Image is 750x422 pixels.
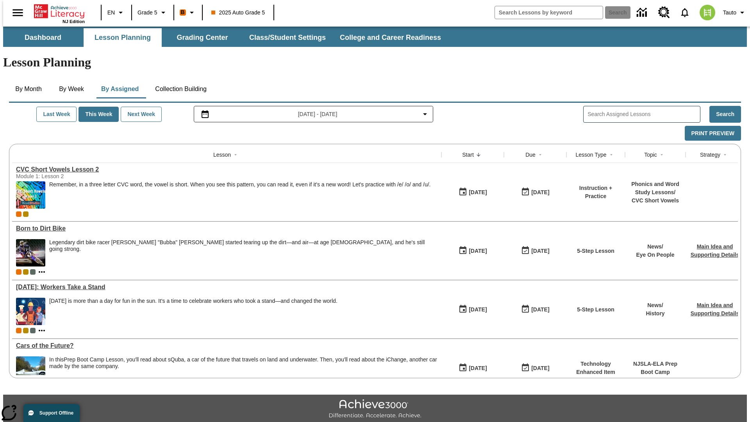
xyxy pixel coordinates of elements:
[629,180,682,197] p: Phonics and Word Study Lessons /
[134,5,171,20] button: Grade: Grade 5, Select a grade
[34,4,85,19] a: Home
[16,166,437,173] div: CVC Short Vowels Lesson 2
[213,151,231,159] div: Lesson
[137,9,157,17] span: Grade 5
[79,107,119,122] button: This Week
[23,211,29,217] div: New 2025 class
[84,28,162,47] button: Lesson Planning
[607,150,616,159] button: Sort
[456,185,489,200] button: 09/12/25: First time the lesson was available
[587,109,700,120] input: Search Assigned Lessons
[34,3,85,24] div: Home
[16,239,45,266] img: Motocross racer James Stewart flies through the air on his dirt bike.
[474,150,483,159] button: Sort
[16,342,437,349] div: Cars of the Future?
[3,28,448,47] div: SubNavbar
[16,284,437,291] div: Labor Day: Workers Take a Stand
[16,269,21,275] div: Current Class
[104,5,129,20] button: Language: EN, Select a language
[49,239,437,252] div: Legendary dirt bike racer [PERSON_NAME] "Bubba" [PERSON_NAME] started tearing up the dirt—and air...
[243,28,332,47] button: Class/Student Settings
[629,360,682,376] p: NJSLA-ELA Prep Boot Camp
[456,243,489,258] button: 09/10/25: First time the lesson was available
[49,181,430,209] div: Remember, in a three letter CVC word, the vowel is short. When you see this pattern, you can read...
[16,284,437,291] a: Labor Day: Workers Take a Stand, Lessons
[420,109,430,119] svg: Collapse Date Range Filter
[16,328,21,333] div: Current Class
[654,2,675,23] a: Resource Center, Will open in new tab
[49,298,337,304] div: [DATE] is more than a day for fun in the sun. It's a time to celebrate workers who took a stand—a...
[695,2,720,23] button: Select a new avatar
[49,181,430,188] p: Remember, in a three letter CVC word, the vowel is short. When you see this pattern, you can read...
[36,107,77,122] button: Last Week
[49,356,437,370] div: In this
[16,166,437,173] a: CVC Short Vowels Lesson 2, Lessons
[334,28,447,47] button: College and Career Readiness
[49,239,437,266] div: Legendary dirt bike racer James "Bubba" Stewart started tearing up the dirt—and air—at age 4, and...
[49,356,437,369] testabrev: Prep Boot Camp Lesson, you'll read about sQuba, a car of the future that travels on land and unde...
[629,197,682,205] p: CVC Short Vowels
[107,9,115,17] span: EN
[636,251,674,259] p: Eye On People
[675,2,695,23] a: Notifications
[657,150,666,159] button: Sort
[462,151,474,159] div: Start
[570,184,621,200] p: Instruction + Practice
[39,410,73,416] span: Support Offline
[197,109,430,119] button: Select the date range menu item
[469,363,487,373] div: [DATE]
[62,19,85,24] span: NJ Edition
[575,151,606,159] div: Lesson Type
[121,107,162,122] button: Next Week
[456,302,489,317] button: 09/10/25: First time the lesson was available
[691,243,739,258] a: Main Idea and Supporting Details
[700,151,720,159] div: Strategy
[49,356,437,384] div: In this Prep Boot Camp Lesson, you'll read about sQuba, a car of the future that travels on land ...
[723,9,736,17] span: Tauto
[644,151,657,159] div: Topic
[16,342,437,349] a: Cars of the Future? , Lessons
[298,110,337,118] span: [DATE] - [DATE]
[456,361,489,376] button: 09/10/25: First time the lesson was available
[231,150,240,159] button: Sort
[720,150,730,159] button: Sort
[211,9,265,17] span: 2025 Auto Grade 5
[23,328,29,333] span: New 2025 class
[23,269,29,275] div: New 2025 class
[16,298,45,325] img: A banner with a blue background shows an illustrated row of diverse men and women dressed in clot...
[536,150,545,159] button: Sort
[329,399,421,419] img: Achieve3000 Differentiate Accelerate Achieve
[518,185,552,200] button: 09/12/25: Last day the lesson can be accessed
[469,188,487,197] div: [DATE]
[30,269,36,275] div: OL 2025 Auto Grade 6
[709,106,741,123] button: Search
[49,298,337,325] div: Labor Day is more than a day for fun in the sun. It's a time to celebrate workers who took a stan...
[636,243,674,251] p: News /
[531,305,549,315] div: [DATE]
[16,225,437,232] div: Born to Dirt Bike
[16,225,437,232] a: Born to Dirt Bike, Lessons
[646,309,664,318] p: History
[149,80,213,98] button: Collection Building
[23,404,80,422] button: Support Offline
[16,211,21,217] div: Current Class
[163,28,241,47] button: Grading Center
[646,301,664,309] p: News /
[518,302,552,317] button: 09/10/25: Last day the lesson can be accessed
[4,28,82,47] button: Dashboard
[577,306,614,314] p: 5-Step Lesson
[30,328,36,333] div: OL 2025 Auto Grade 6
[16,356,45,384] img: High-tech automobile treading water.
[16,173,133,179] div: Module 1: Lesson 2
[531,363,549,373] div: [DATE]
[518,243,552,258] button: 09/10/25: Last day the lesson can be accessed
[95,80,145,98] button: By Assigned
